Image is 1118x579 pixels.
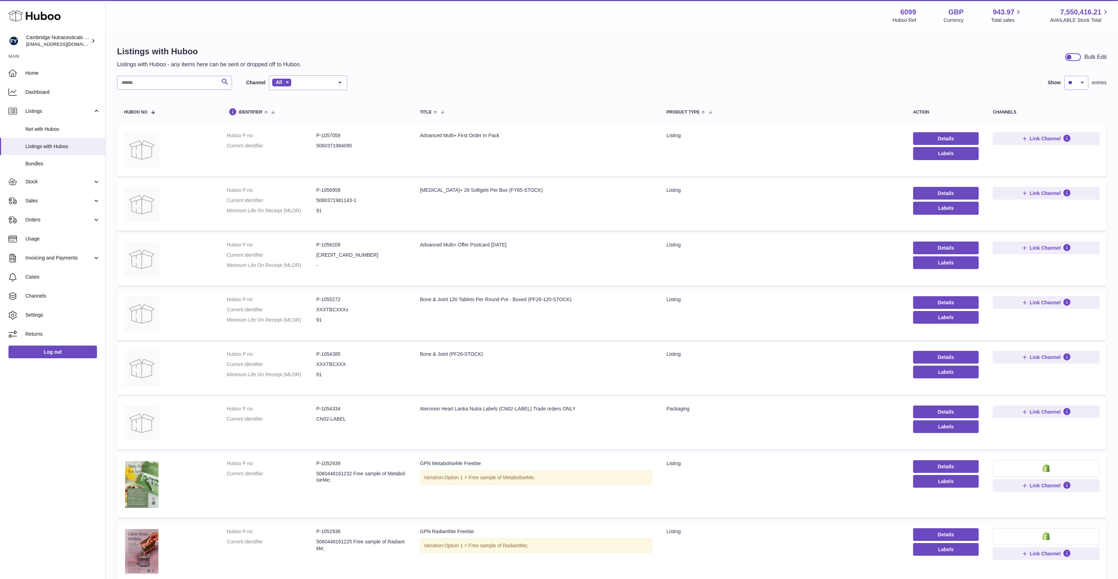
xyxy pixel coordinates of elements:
button: Labels [913,311,979,324]
div: Ateronon Heart Lanka Nutra Labels (CN02-LABEL) Trade orders ONLY [420,406,652,412]
dd: CN02-LABEL [316,416,406,422]
span: Listings with Huboo [25,143,100,150]
div: Advanced Multi+ Offer Postcard [DATE] [420,242,652,248]
span: [EMAIL_ADDRESS][DOMAIN_NAME] [26,41,104,47]
dt: Huboo P no [227,460,316,467]
span: Link Channel [1030,245,1061,251]
span: Cases [25,274,100,280]
span: Link Channel [1030,190,1061,196]
a: Details [913,242,979,254]
dt: Huboo P no [227,528,316,535]
span: Not with Huboo [25,126,100,133]
dd: [CREDIT_CARD_NUMBER] [316,252,406,258]
div: listing [666,132,899,139]
span: Usage [25,236,100,242]
dd: 91 [316,371,406,378]
button: Labels [913,543,979,556]
div: [MEDICAL_DATA]+ 28 Softgels Per Box (FY65-STOCK) [420,187,652,194]
span: Total sales [991,17,1022,24]
a: Details [913,406,979,418]
dd: - [316,262,406,269]
h1: Listings with Huboo [117,46,301,57]
span: Option 1 = Free sample of MetaboliseMe; [444,475,535,480]
dt: Huboo P no [227,296,316,303]
strong: 6099 [900,7,916,17]
a: 943.97 Total sales [991,7,1022,24]
span: Link Channel [1030,409,1061,415]
img: shopify-small.png [1043,532,1050,540]
a: Log out [8,346,97,358]
div: GPN MetaboliseMe Freebie [420,460,652,467]
button: Labels [913,475,979,488]
dt: Current identifier [227,416,316,422]
div: listing [666,242,899,248]
span: 943.97 [993,7,1014,17]
button: Labels [913,256,979,269]
dt: Huboo P no [227,132,316,139]
button: Link Channel [993,132,1100,145]
span: Channels [25,293,100,299]
div: channels [993,110,1100,115]
dd: P-1056958 [316,187,406,194]
dt: Current identifier [227,538,316,552]
img: Bone & Joint (PF26-STOCK) [124,351,159,386]
span: Option 1 = Free sample of RadiantMe; [444,543,528,548]
span: Orders [25,217,93,223]
div: Cambridge Nutraceuticals Ltd [26,34,90,48]
div: Bone & Joint (PF26-STOCK) [420,351,652,358]
img: Ateronon Heart Lanka Nutra Labels (CN02-LABEL) Trade orders ONLY [124,406,159,441]
span: Bundles [25,160,100,167]
a: 7,550,416.21 AVAILABLE Stock Total [1050,7,1110,24]
dd: 5060448161225 Free sample of RadiantMe; [316,538,406,552]
img: GPN RadiantMe Freebie [124,528,159,574]
dd: 5060371981143-1 [316,197,406,204]
dt: Current identifier [227,142,316,149]
button: Labels [913,420,979,433]
span: Sales [25,197,93,204]
dd: P-1054385 [316,351,406,358]
a: Details [913,528,979,541]
span: Link Channel [1030,482,1061,489]
dd: XXXTBCXXX [316,361,406,368]
img: Bone & Joint 120 Tablets Per Round Pot - Boxed (PF26-120-STOCK) [124,296,159,331]
dt: Minimum Life On Receipt (MLOR) [227,207,316,214]
button: Link Channel [993,351,1100,364]
span: Link Channel [1030,550,1061,557]
span: Link Channel [1030,299,1061,306]
dd: P-1057059 [316,132,406,139]
img: GPN MetaboliseMe Freebie [124,460,159,509]
dd: P-1055272 [316,296,406,303]
dt: Current identifier [227,197,316,204]
dt: Huboo P no [227,242,316,248]
img: Advanced Multi+ Offer Postcard September 2025 [124,242,159,277]
span: Returns [25,331,100,337]
strong: GBP [948,7,964,17]
dd: 5060371984090 [316,142,406,149]
span: Product Type [666,110,699,115]
button: Labels [913,147,979,160]
dd: 91 [316,317,406,323]
span: All [276,79,282,85]
button: Link Channel [993,479,1100,492]
div: listing [666,187,899,194]
img: Advanced Multi+ First Order In Pack [124,132,159,167]
a: Details [913,187,979,200]
img: shopify-small.png [1043,464,1050,472]
a: Details [913,132,979,145]
div: Advanced Multi+ First Order In Pack [420,132,652,139]
span: Listings [25,108,93,115]
dd: 91 [316,207,406,214]
span: 7,550,416.21 [1060,7,1101,17]
dt: Current identifier [227,306,316,313]
span: Home [25,70,100,77]
span: Link Channel [1030,354,1061,360]
dt: Current identifier [227,252,316,258]
div: listing [666,528,899,535]
dt: Current identifier [227,361,316,368]
div: Huboo Ref [893,17,916,24]
span: Stock [25,178,93,185]
a: Details [913,460,979,473]
dt: Huboo P no [227,187,316,194]
img: internalAdmin-6099@internal.huboo.com [8,36,19,46]
span: Settings [25,312,100,318]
